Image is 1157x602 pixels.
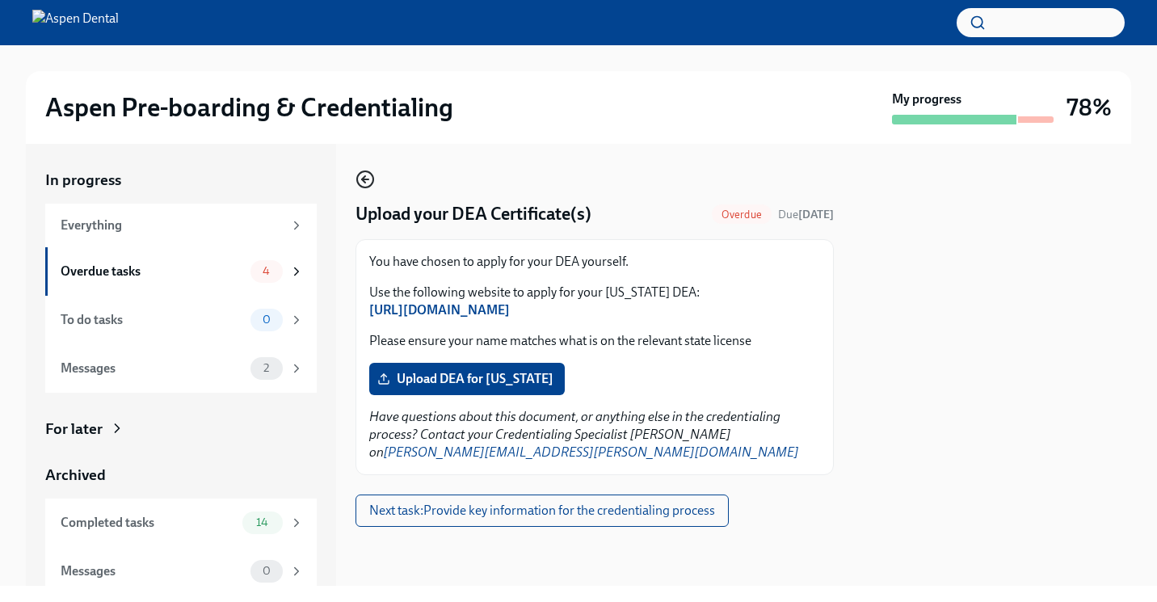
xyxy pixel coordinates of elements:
div: Overdue tasks [61,263,244,280]
div: To do tasks [61,311,244,329]
div: Messages [61,562,244,580]
h3: 78% [1067,93,1112,122]
span: Overdue [712,208,772,221]
a: To do tasks0 [45,296,317,344]
p: You have chosen to apply for your DEA yourself. [369,253,820,271]
em: Have questions about this document, or anything else in the credentialing process? Contact your C... [369,409,799,460]
div: Completed tasks [61,514,236,532]
a: Messages2 [45,344,317,393]
label: Upload DEA for [US_STATE] [369,363,565,395]
a: [PERSON_NAME][EMAIL_ADDRESS][PERSON_NAME][DOMAIN_NAME] [384,444,799,460]
span: 14 [246,516,278,528]
strong: [DATE] [798,208,834,221]
h4: Upload your DEA Certificate(s) [356,202,591,226]
strong: My progress [892,91,961,108]
span: 0 [253,565,280,577]
img: Aspen Dental [32,10,119,36]
div: For later [45,419,103,440]
span: Due [778,208,834,221]
p: Use the following website to apply for your [US_STATE] DEA: [369,284,820,319]
div: Everything [61,217,283,234]
span: August 31st, 2025 10:00 [778,207,834,222]
span: 4 [253,265,280,277]
a: In progress [45,170,317,191]
a: For later [45,419,317,440]
span: 0 [253,314,280,326]
h2: Aspen Pre-boarding & Credentialing [45,91,453,124]
span: 2 [254,362,279,374]
div: Messages [61,360,244,377]
a: Messages0 [45,547,317,596]
a: Completed tasks14 [45,499,317,547]
a: [URL][DOMAIN_NAME] [369,302,510,318]
a: Everything [45,204,317,247]
span: Next task : Provide key information for the credentialing process [369,503,715,519]
span: Upload DEA for [US_STATE] [381,371,553,387]
p: Please ensure your name matches what is on the relevant state license [369,332,820,350]
a: Archived [45,465,317,486]
a: Overdue tasks4 [45,247,317,296]
button: Next task:Provide key information for the credentialing process [356,495,729,527]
